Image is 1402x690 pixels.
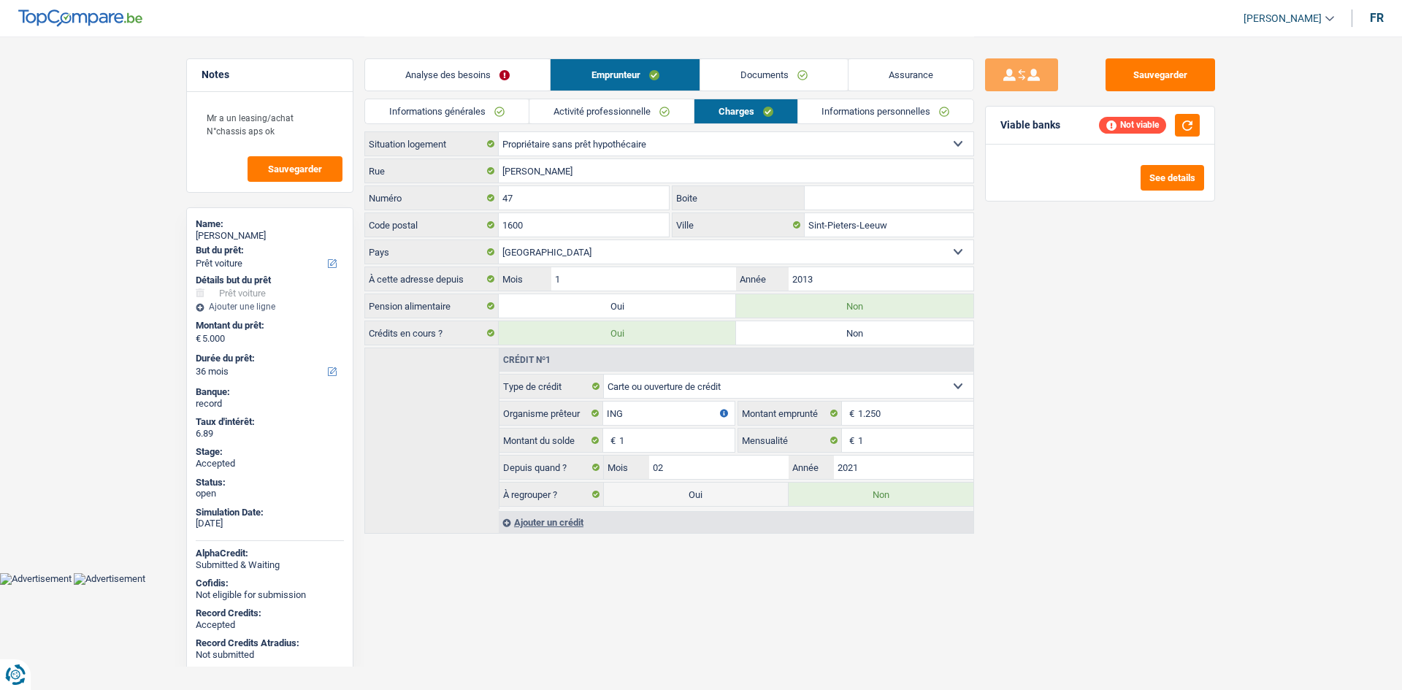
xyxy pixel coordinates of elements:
[196,320,341,331] label: Montant du prêt:
[700,59,848,91] a: Documents
[196,386,344,398] div: Banque:
[365,159,499,183] label: Rue
[499,483,604,506] label: À regrouper ?
[202,69,338,81] h5: Notes
[196,559,344,571] div: Submitted & Waiting
[196,398,344,410] div: record
[196,245,341,256] label: But du prêt:
[789,483,973,506] label: Non
[1000,119,1060,131] div: Viable banks
[196,578,344,589] div: Cofidis:
[1106,58,1215,91] button: Sauvegarder
[365,132,499,156] label: Situation logement
[196,428,344,440] div: 6.89
[834,456,973,479] input: AAAA
[196,548,344,559] div: AlphaCredit:
[551,267,736,291] input: MM
[196,446,344,458] div: Stage:
[673,213,805,237] label: Ville
[694,99,797,123] a: Charges
[196,518,344,529] div: [DATE]
[842,429,858,452] span: €
[673,186,805,210] label: Boite
[499,294,736,318] label: Oui
[196,416,344,428] div: Taux d'intérêt:
[196,302,344,312] div: Ajouter une ligne
[196,275,344,286] div: Détails but du prêt
[196,589,344,601] div: Not eligible for submission
[789,267,973,291] input: AAAA
[365,213,499,237] label: Code postal
[604,483,789,506] label: Oui
[649,456,789,479] input: MM
[499,402,603,425] label: Organisme prêteur
[499,429,603,452] label: Montant du solde
[603,429,619,452] span: €
[1370,11,1384,25] div: fr
[196,353,341,364] label: Durée du prêt:
[789,456,834,479] label: Année
[196,649,344,661] div: Not submitted
[738,402,842,425] label: Montant emprunté
[849,59,973,91] a: Assurance
[736,267,788,291] label: Année
[365,321,499,345] label: Crédits en cours ?
[1244,12,1322,25] span: [PERSON_NAME]
[196,333,201,345] span: €
[196,458,344,469] div: Accepted
[74,573,145,585] img: Advertisement
[1232,7,1334,31] a: [PERSON_NAME]
[499,321,736,345] label: Oui
[196,637,344,649] div: Record Credits Atradius:
[365,294,499,318] label: Pension alimentaire
[499,511,973,533] div: Ajouter un crédit
[196,477,344,488] div: Status:
[196,488,344,499] div: open
[738,429,842,452] label: Mensualité
[196,507,344,518] div: Simulation Date:
[499,356,554,364] div: Crédit nº1
[248,156,342,182] button: Sauvegarder
[604,456,649,479] label: Mois
[736,294,973,318] label: Non
[196,607,344,619] div: Record Credits:
[1141,165,1204,191] button: See details
[365,267,499,291] label: À cette adresse depuis
[842,402,858,425] span: €
[499,375,604,398] label: Type de crédit
[736,321,973,345] label: Non
[196,619,344,631] div: Accepted
[365,59,550,91] a: Analyse des besoins
[499,267,551,291] label: Mois
[798,99,974,123] a: Informations personnelles
[196,230,344,242] div: [PERSON_NAME]
[529,99,694,123] a: Activité professionnelle
[365,240,499,264] label: Pays
[499,456,604,479] label: Depuis quand ?
[268,164,322,174] span: Sauvegarder
[551,59,699,91] a: Emprunteur
[1099,117,1166,133] div: Not viable
[365,99,529,123] a: Informations générales
[18,9,142,27] img: TopCompare Logo
[365,186,499,210] label: Numéro
[196,218,344,230] div: Name:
